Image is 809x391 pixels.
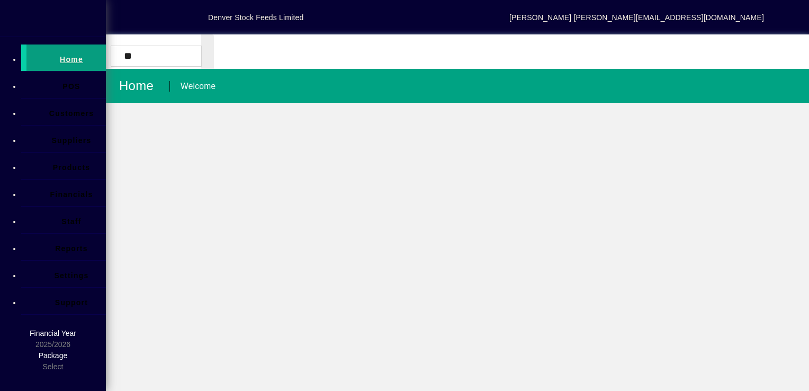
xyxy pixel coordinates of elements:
[26,153,106,179] a: Products
[26,234,106,260] a: Reports
[208,9,303,26] div: Denver Stock Feeds Limited
[55,244,88,253] span: Reports
[140,8,174,27] button: Add
[26,99,106,125] a: Customers
[60,55,83,64] span: Home
[26,261,106,287] a: Settings
[174,8,208,27] button: Profile
[30,329,76,337] span: Financial Year
[62,82,80,91] span: POS
[509,9,764,26] div: [PERSON_NAME] [PERSON_NAME][EMAIL_ADDRESS][DOMAIN_NAME]
[51,136,91,145] span: Suppliers
[26,180,106,206] a: Financials
[53,163,91,172] span: Products
[21,45,106,71] a: Home
[26,126,106,152] a: Suppliers
[55,298,88,307] span: Support
[26,207,106,233] a: Staff
[775,2,796,37] a: Knowledge Base
[50,190,93,199] span: Financials
[61,217,81,226] span: Staff
[181,78,215,95] div: Welcome
[49,109,94,118] span: Customers
[39,351,67,360] span: Package
[114,77,159,94] div: Home
[54,271,88,280] span: Settings
[26,72,106,98] a: POS
[26,288,106,314] a: Support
